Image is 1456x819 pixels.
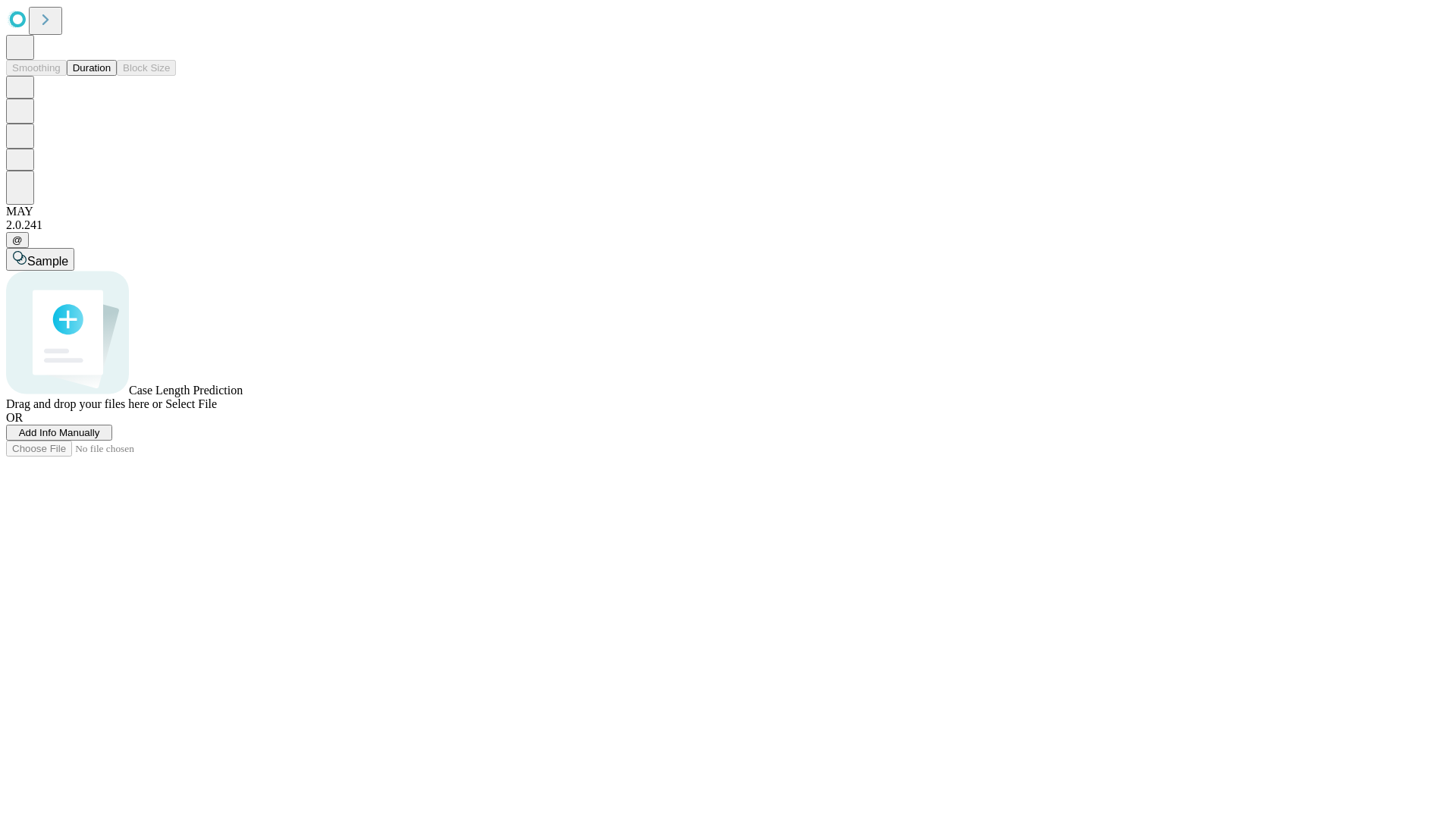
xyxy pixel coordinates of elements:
[6,248,74,271] button: Sample
[6,218,1450,232] div: 2.0.241
[19,427,100,438] span: Add Info Manually
[6,397,162,410] span: Drag and drop your files here or
[6,425,112,441] button: Add Info Manually
[129,384,243,397] span: Case Length Prediction
[27,255,68,268] span: Sample
[165,397,217,410] span: Select File
[117,60,176,76] button: Block Size
[6,205,1450,218] div: MAY
[6,232,29,248] button: @
[6,60,67,76] button: Smoothing
[67,60,117,76] button: Duration
[12,234,23,246] span: @
[6,411,23,424] span: OR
